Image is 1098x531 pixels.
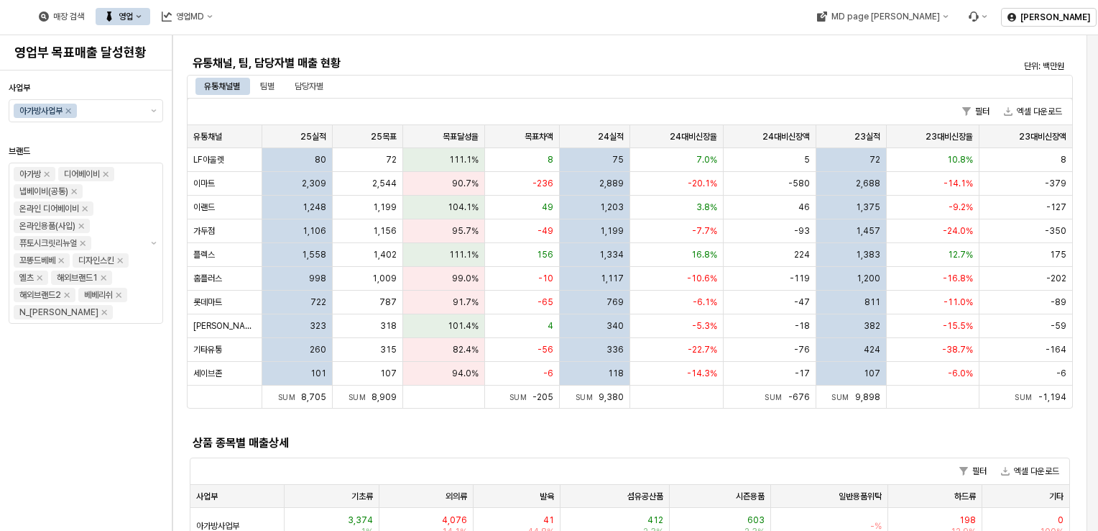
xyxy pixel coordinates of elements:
span: 1,200 [857,273,880,284]
span: 41 [543,514,554,526]
span: 8 [1061,154,1066,165]
span: 99.0% [452,273,479,284]
span: 9,380 [599,392,624,402]
div: MD page 이동 [808,8,956,25]
span: 603 [747,514,765,526]
span: 72 [386,154,397,165]
span: 318 [380,320,397,332]
span: 156 [537,249,553,260]
span: 80 [315,154,326,165]
span: 8 [548,154,553,165]
div: 디자인스킨 [78,253,114,268]
span: 25실적 [300,131,326,142]
span: 3.8% [696,201,717,213]
div: 해외브랜드1 [57,271,98,285]
span: -93 [794,225,810,237]
span: -17 [795,368,810,379]
span: 23실적 [854,131,880,142]
span: 10.8% [947,154,973,165]
span: 발육 [540,491,554,502]
span: 세이브존 [193,368,222,379]
span: 5 [804,154,810,165]
span: 1,156 [373,225,397,237]
span: -127 [1046,201,1066,213]
span: 이랜드 [193,201,215,213]
span: -76 [794,344,810,355]
div: 퓨토시크릿리뉴얼 [19,236,77,250]
span: -6 [1056,368,1066,379]
span: -56 [538,344,553,355]
span: Sum [509,393,533,401]
div: N_[PERSON_NAME] [19,305,98,319]
span: -38.7% [942,344,973,355]
span: 24대비신장액 [762,131,810,142]
span: 2,688 [856,178,880,189]
div: 팀별 [252,78,283,95]
span: Sum [278,393,302,401]
span: 82.4% [453,344,479,355]
span: 1,117 [601,273,624,284]
div: Remove 디자인스킨 [117,258,123,263]
span: -65 [538,296,553,308]
span: -14.1% [944,178,973,189]
span: 8,705 [301,392,326,402]
span: 1,248 [303,201,326,213]
span: 111.1% [449,154,479,165]
span: 1,402 [373,249,397,260]
span: -9.2% [949,201,973,213]
h4: 영업부 목표매출 달성현황 [14,45,157,60]
span: 기타 [1049,491,1064,502]
span: -15.5% [943,320,973,332]
span: -11.0% [944,296,973,308]
span: 25목표 [371,131,397,142]
span: 시즌용품 [736,491,765,502]
span: -59 [1051,320,1066,332]
h5: 상품 종목별 매출상세 [193,436,846,450]
div: Remove 엘츠 [37,275,42,281]
div: 꼬똥드베베 [19,253,55,268]
h5: 유통채널, 팀, 담당자별 매출 현황 [193,56,846,71]
span: -164 [1046,344,1066,355]
span: 2,544 [372,178,397,189]
span: 175 [1050,249,1066,260]
button: 영업 [96,8,150,25]
span: 1,203 [600,201,624,213]
span: -119 [790,273,810,284]
p: 단위: 백만원 [860,60,1064,73]
span: -10.6% [687,273,717,284]
span: -7.7% [692,225,717,237]
span: 1,375 [856,201,880,213]
span: 9,898 [855,392,880,402]
button: 필터 [954,463,992,480]
span: 1,199 [600,225,624,237]
span: 유통채널 [193,131,222,142]
span: 외의류 [446,491,467,502]
span: Sum [1015,393,1038,401]
button: 필터 [956,103,995,120]
button: 매장 검색 [30,8,93,25]
span: 1,558 [302,249,326,260]
div: Remove 디어베이비 [103,171,109,177]
span: 가두점 [193,225,215,237]
span: 224 [794,249,810,260]
div: Remove 온라인 디어베이비 [82,206,88,212]
span: -205 [532,392,553,402]
p: [PERSON_NAME] [1020,12,1090,23]
span: 23대비신장액 [1019,131,1066,142]
span: 24실적 [598,131,624,142]
div: 엘츠 [19,271,34,285]
button: 제안 사항 표시 [145,163,162,323]
main: App Frame [172,35,1098,531]
div: Remove N_이야이야오 [101,309,107,315]
span: 사업부 [196,491,218,502]
span: 롯데마트 [193,296,222,308]
span: 섬유공산품 [627,491,663,502]
span: -236 [532,178,553,189]
span: 101 [310,368,326,379]
span: 412 [647,514,663,526]
button: [PERSON_NAME] [1001,8,1097,27]
div: Remove 온라인용품(사입) [78,223,84,229]
span: -202 [1046,273,1066,284]
div: 베베리쉬 [84,288,113,302]
span: 46 [798,201,810,213]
